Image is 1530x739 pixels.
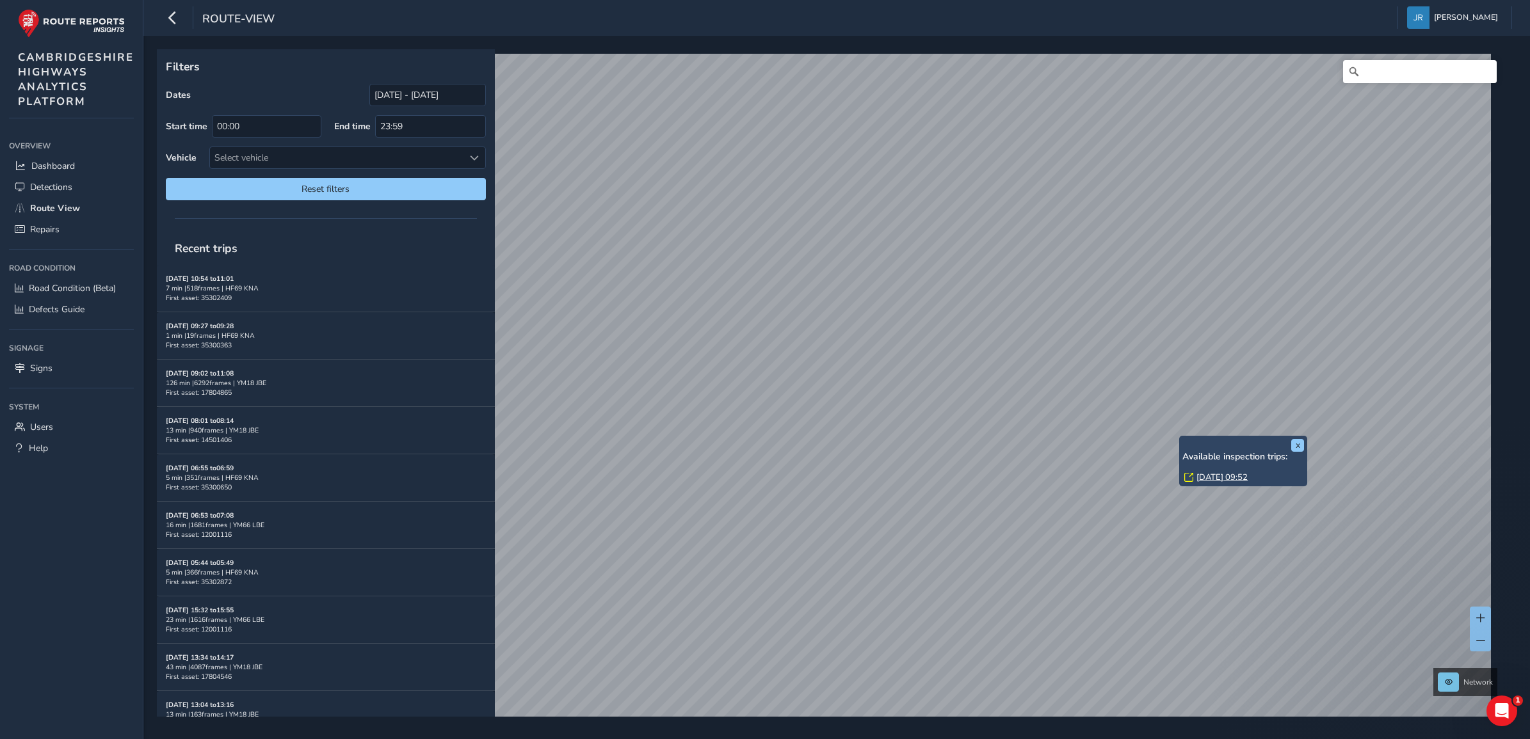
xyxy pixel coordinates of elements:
[166,89,191,101] label: Dates
[166,293,232,303] span: First asset: 35302409
[1182,452,1304,463] h6: Available inspection trips:
[175,183,476,195] span: Reset filters
[166,58,486,75] p: Filters
[9,136,134,155] div: Overview
[334,120,371,132] label: End time
[202,11,275,29] span: route-view
[166,369,234,378] strong: [DATE] 09:02 to 11:08
[166,577,232,587] span: First asset: 35302872
[1407,6,1429,29] img: diamond-layout
[166,473,486,482] div: 5 min | 351 frames | HF69 KNA
[9,198,134,219] a: Route View
[18,9,125,38] img: rr logo
[9,417,134,438] a: Users
[29,303,85,315] span: Defects Guide
[9,299,134,320] a: Defects Guide
[166,511,234,520] strong: [DATE] 06:53 to 07:08
[166,178,486,200] button: Reset filters
[1407,6,1502,29] button: [PERSON_NAME]
[9,219,134,240] a: Repairs
[9,397,134,417] div: System
[1486,695,1517,726] iframe: Intercom live chat
[166,653,234,662] strong: [DATE] 13:34 to 14:17
[1513,695,1523,706] span: 1
[161,54,1491,731] canvas: Map
[9,155,134,177] a: Dashboard
[9,258,134,278] div: Road Condition
[166,710,486,719] div: 13 min | 163 frames | YM18 JBE
[166,530,232,539] span: First asset: 12001116
[166,331,486,340] div: 1 min | 19 frames | HF69 KNA
[30,362,52,374] span: Signs
[166,321,234,331] strong: [DATE] 09:27 to 09:28
[166,482,232,492] span: First asset: 35300650
[30,223,60,235] span: Repairs
[166,283,486,293] div: 7 min | 518 frames | HF69 KNA
[166,425,486,435] div: 13 min | 940 frames | YM18 JBE
[30,421,53,433] span: Users
[166,340,232,350] span: First asset: 35300363
[166,700,234,710] strong: [DATE] 13:04 to 13:16
[1463,677,1493,687] span: Network
[18,50,134,109] span: CAMBRIDGESHIRE HIGHWAYS ANALYTICS PLATFORM
[30,181,72,193] span: Detections
[1291,439,1304,452] button: x
[166,662,486,672] div: 43 min | 4087 frames | YM18 JBE
[9,438,134,459] a: Help
[29,282,116,294] span: Road Condition (Beta)
[9,358,134,379] a: Signs
[166,605,234,615] strong: [DATE] 15:32 to 15:55
[1196,472,1248,483] a: [DATE] 09:52
[166,120,207,132] label: Start time
[166,672,232,681] span: First asset: 17804546
[166,568,486,577] div: 5 min | 366 frames | HF69 KNA
[166,416,234,425] strong: [DATE] 08:01 to 08:14
[9,338,134,358] div: Signage
[31,160,75,172] span: Dashboard
[166,624,232,634] span: First asset: 12001116
[166,463,234,473] strong: [DATE] 06:55 to 06:59
[9,177,134,198] a: Detections
[166,615,486,624] div: 23 min | 1616 frames | YM66 LBE
[9,278,134,299] a: Road Condition (Beta)
[29,442,48,454] span: Help
[166,520,486,530] div: 16 min | 1681 frames | YM66 LBE
[166,378,486,388] div: 126 min | 6292 frames | YM18 JBE
[166,152,197,164] label: Vehicle
[30,202,80,214] span: Route View
[1343,60,1497,83] input: Search
[166,274,234,283] strong: [DATE] 10:54 to 11:01
[166,232,246,265] span: Recent trips
[166,558,234,568] strong: [DATE] 05:44 to 05:49
[210,147,464,168] div: Select vehicle
[166,388,232,397] span: First asset: 17804865
[1434,6,1498,29] span: [PERSON_NAME]
[166,435,232,445] span: First asset: 14501406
